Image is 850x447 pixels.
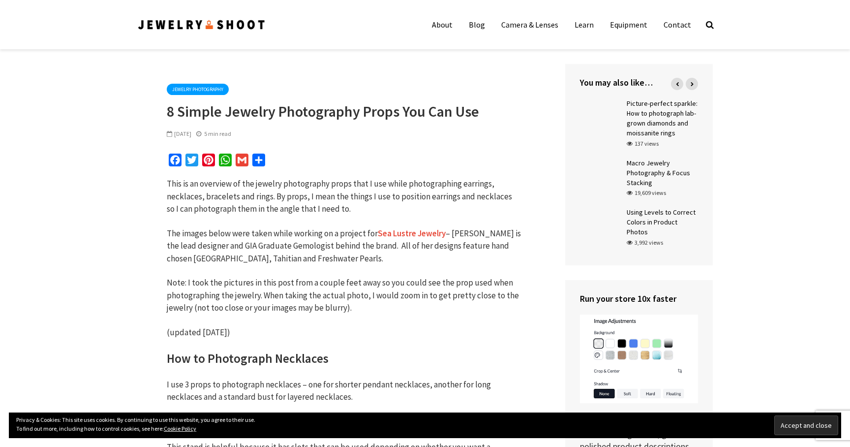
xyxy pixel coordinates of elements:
span: [DATE] [167,130,191,137]
p: I use 3 props to photograph necklaces – one for shorter pendant necklaces, another for long neckl... [167,379,521,404]
div: 19,609 views [627,189,666,197]
a: Picture-perfect sparkle: How to photograph lab-grown diamonds and moissanite rings [627,99,698,137]
div: 137 views [627,139,659,148]
a: Equipment [603,15,655,34]
a: Share [250,154,267,170]
a: Jewelry Photography [167,84,229,95]
a: WhatsApp [217,154,234,170]
a: Macro Jewelry Photography & Focus Stacking [627,159,690,187]
img: Jewelry Photographer Bay Area - San Francisco | Nationwide via Mail [137,18,266,32]
a: Learn [567,15,601,34]
div: Privacy & Cookies: This site uses cookies. By continuing to use this website, you agree to their ... [9,413,841,438]
h2: How to Photograph Necklaces [167,351,521,367]
p: (updated [DATE]) [167,326,521,339]
a: About [425,15,460,34]
a: Blog [461,15,492,34]
input: Accept and close [774,415,838,435]
h4: You may also like… [580,76,698,89]
a: Gmail [234,154,250,170]
a: Sea Lustre Jewelry [378,228,446,239]
a: Using Levels to Correct Colors in Product Photos [627,208,696,236]
a: Cookie Policy [164,425,196,432]
p: This is an overview of the jewelry photography props that I use while photographing earrings, nec... [167,178,521,216]
div: 3,992 views [627,238,663,247]
a: Camera & Lenses [494,15,566,34]
h1: 8 Simple Jewelry Photography Props You Can Use [167,102,521,120]
h4: Run your store 10x faster [580,292,698,305]
p: Note: I took the pictures in this post from a couple feet away so you could see the prop used whe... [167,277,521,315]
a: Contact [656,15,698,34]
p: The images below were taken while working on a project for – [PERSON_NAME] is the lead designer a... [167,227,521,265]
div: 5 min read [196,129,231,138]
a: Pinterest [200,154,217,170]
a: Twitter [183,154,200,170]
a: Facebook [167,154,183,170]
